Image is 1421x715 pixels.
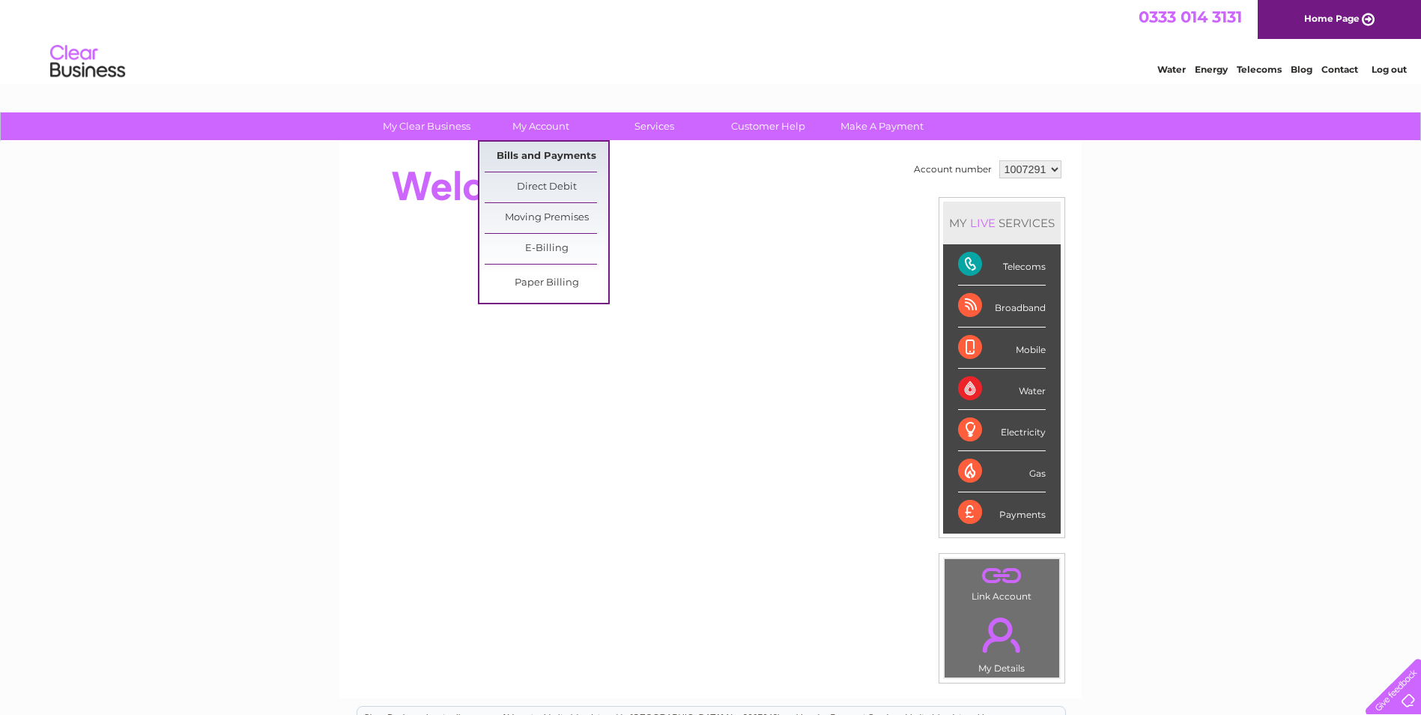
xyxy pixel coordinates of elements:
[1157,64,1186,75] a: Water
[365,112,488,140] a: My Clear Business
[944,558,1060,606] td: Link Account
[706,112,830,140] a: Customer Help
[485,203,608,233] a: Moving Premises
[944,605,1060,678] td: My Details
[485,172,608,202] a: Direct Debit
[820,112,944,140] a: Make A Payment
[1372,64,1407,75] a: Log out
[1291,64,1312,75] a: Blog
[958,451,1046,492] div: Gas
[1195,64,1228,75] a: Energy
[958,244,1046,286] div: Telecoms
[1321,64,1358,75] a: Contact
[948,609,1055,661] a: .
[958,328,1046,369] div: Mobile
[485,234,608,264] a: E-Billing
[958,369,1046,410] div: Water
[967,216,999,230] div: LIVE
[1139,7,1242,26] a: 0333 014 3131
[910,157,996,182] td: Account number
[958,492,1046,533] div: Payments
[479,112,602,140] a: My Account
[593,112,716,140] a: Services
[948,563,1055,589] a: .
[958,286,1046,327] div: Broadband
[357,8,1065,73] div: Clear Business is a trading name of Verastar Limited (registered in [GEOGRAPHIC_DATA] No. 3667643...
[943,202,1061,244] div: MY SERVICES
[49,39,126,85] img: logo.png
[958,410,1046,451] div: Electricity
[485,142,608,172] a: Bills and Payments
[485,268,608,298] a: Paper Billing
[1237,64,1282,75] a: Telecoms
